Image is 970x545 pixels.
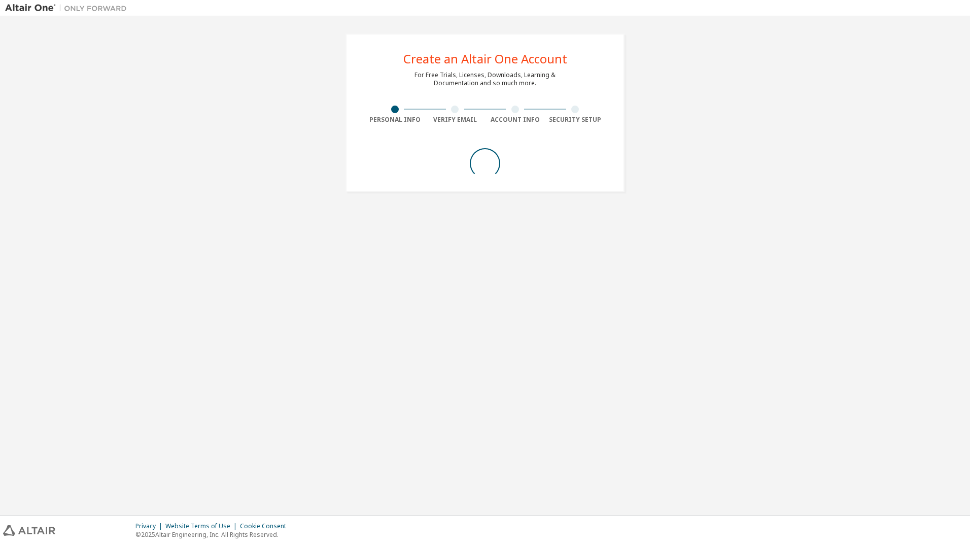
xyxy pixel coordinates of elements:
[414,71,556,87] div: For Free Trials, Licenses, Downloads, Learning & Documentation and so much more.
[240,522,292,530] div: Cookie Consent
[5,3,132,13] img: Altair One
[135,522,165,530] div: Privacy
[485,116,545,124] div: Account Info
[545,116,606,124] div: Security Setup
[425,116,486,124] div: Verify Email
[165,522,240,530] div: Website Terms of Use
[365,116,425,124] div: Personal Info
[135,530,292,539] p: © 2025 Altair Engineering, Inc. All Rights Reserved.
[3,525,55,536] img: altair_logo.svg
[403,53,567,65] div: Create an Altair One Account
